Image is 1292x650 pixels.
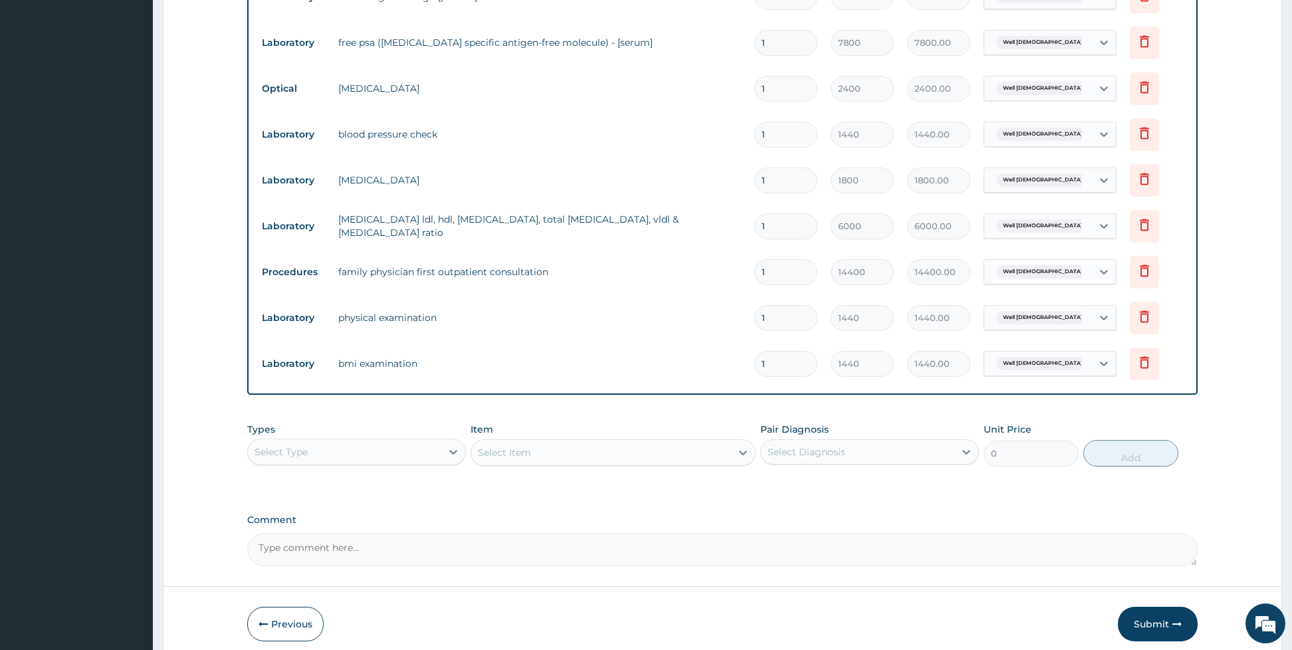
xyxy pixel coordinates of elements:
td: Laboratory [255,122,332,147]
button: Previous [247,607,324,641]
span: Well [DEMOGRAPHIC_DATA] adult [996,265,1105,278]
td: Laboratory [255,352,332,376]
img: d_794563401_company_1708531726252_794563401 [25,66,54,100]
span: Well [DEMOGRAPHIC_DATA] adult [996,357,1105,370]
span: Well [DEMOGRAPHIC_DATA] adult [996,311,1105,324]
div: Chat with us now [69,74,223,92]
label: Types [247,424,275,435]
td: Procedures [255,260,332,284]
span: Well [DEMOGRAPHIC_DATA] adult [996,82,1105,95]
span: Well [DEMOGRAPHIC_DATA] adult [996,128,1105,141]
label: Comment [247,514,1198,526]
td: bmi examination [332,350,748,377]
label: Item [471,423,493,436]
label: Pair Diagnosis [760,423,829,436]
button: Submit [1118,607,1198,641]
td: blood pressure check [332,121,748,148]
td: [MEDICAL_DATA] ldl, hdl, [MEDICAL_DATA], total [MEDICAL_DATA], vldl & [MEDICAL_DATA] ratio [332,206,748,246]
td: family physician first outpatient consultation [332,259,748,285]
td: physical examination [332,304,748,331]
label: Unit Price [984,423,1031,436]
td: Laboratory [255,31,332,55]
div: Select Type [255,445,308,459]
span: Well [DEMOGRAPHIC_DATA] adult [996,219,1105,233]
textarea: Type your message and hit 'Enter' [7,363,253,409]
td: [MEDICAL_DATA] [332,75,748,102]
td: Laboratory [255,214,332,239]
button: Add [1083,440,1178,467]
td: Laboratory [255,168,332,193]
span: Well [DEMOGRAPHIC_DATA] adult [996,173,1105,187]
td: Laboratory [255,306,332,330]
div: Select Diagnosis [768,445,845,459]
td: [MEDICAL_DATA] [332,167,748,193]
span: Well [DEMOGRAPHIC_DATA] adult [996,36,1105,49]
span: We're online! [77,167,183,302]
div: Minimize live chat window [218,7,250,39]
td: free psa ([MEDICAL_DATA] specific antigen-free molecule) - [serum] [332,29,748,56]
td: Optical [255,76,332,101]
